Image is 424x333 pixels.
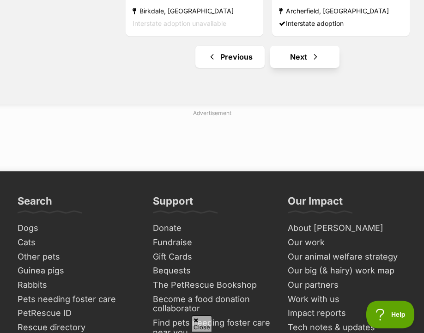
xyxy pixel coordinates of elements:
[288,194,343,213] h3: Our Impact
[14,292,140,307] a: Pets needing foster care
[284,236,410,250] a: Our work
[270,46,339,68] a: Next page
[133,5,256,17] div: Birkdale, [GEOGRAPHIC_DATA]
[279,17,403,30] div: Interstate adoption
[14,264,140,278] a: Guinea pigs
[366,301,415,328] iframe: Help Scout Beacon - Open
[279,5,403,17] div: Archerfield, [GEOGRAPHIC_DATA]
[14,250,140,264] a: Other pets
[149,236,275,250] a: Fundraise
[14,236,140,250] a: Cats
[284,292,410,307] a: Work with us
[133,19,226,27] span: Interstate adoption unavailable
[149,250,275,264] a: Gift Cards
[14,306,140,321] a: PetRescue ID
[149,278,275,292] a: The PetRescue Bookshop
[284,278,410,292] a: Our partners
[284,221,410,236] a: About [PERSON_NAME]
[284,264,410,278] a: Our big (& hairy) work map
[14,221,140,236] a: Dogs
[14,278,140,292] a: Rabbits
[149,221,275,236] a: Donate
[149,292,275,316] a: Become a food donation collaborator
[195,46,265,68] a: Previous page
[284,306,410,321] a: Impact reports
[149,264,275,278] a: Bequests
[192,315,212,332] span: Close
[284,250,410,264] a: Our animal welfare strategy
[153,194,193,213] h3: Support
[125,46,410,68] nav: Pagination
[18,194,52,213] h3: Search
